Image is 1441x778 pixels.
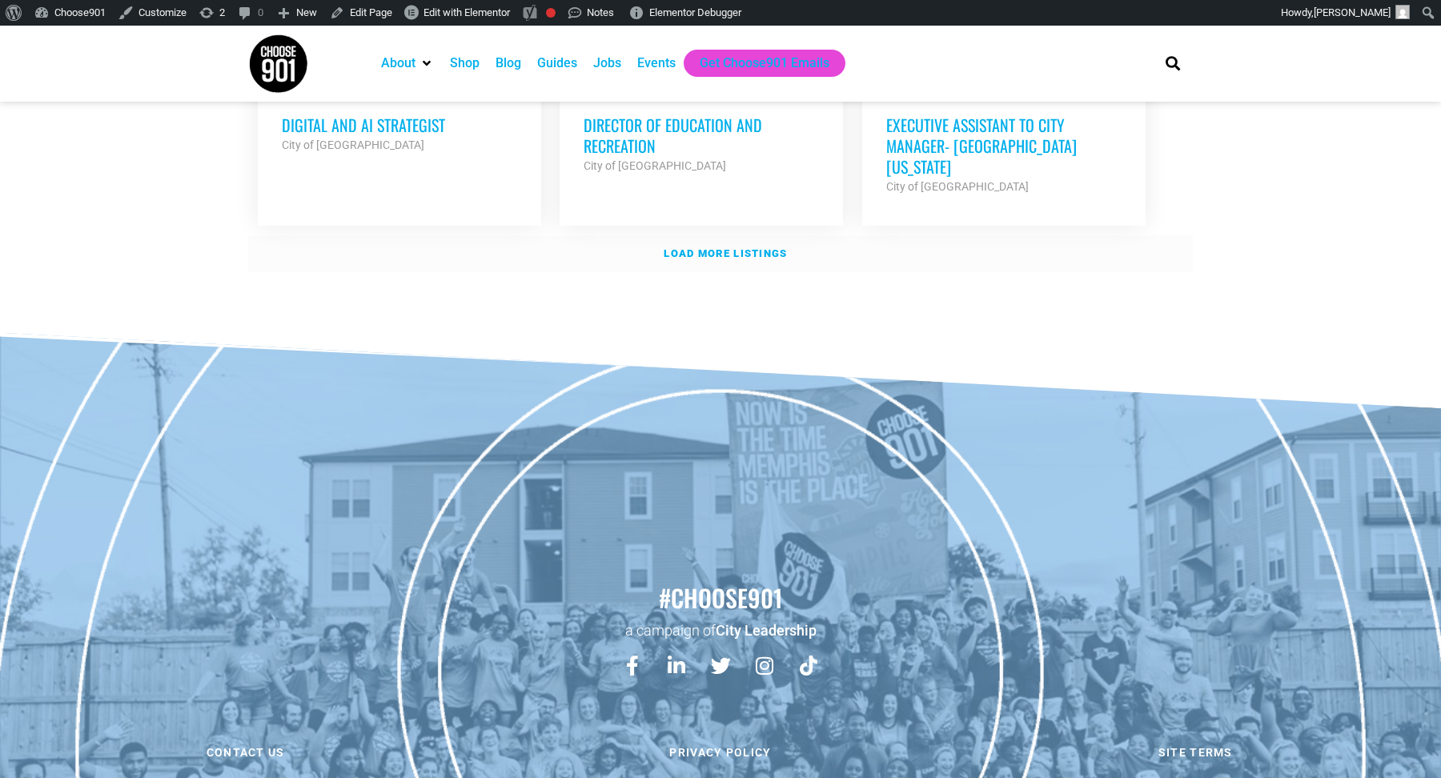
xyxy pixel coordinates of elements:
a: Shop [450,54,480,73]
a: Load more listings [248,235,1193,272]
span: Privacy Policy [669,747,771,758]
div: About [373,50,442,77]
strong: City of [GEOGRAPHIC_DATA] [282,138,424,151]
strong: Load more listings [664,247,787,259]
p: a campaign of [8,620,1433,640]
a: Blog [496,54,521,73]
span: Contact us [207,747,285,758]
a: Get Choose901 Emails [700,54,829,73]
a: Guides [537,54,577,73]
span: Edit with Elementor [423,6,510,18]
div: Search [1160,50,1186,77]
a: Site Terms [962,736,1429,769]
a: Privacy Policy [487,736,953,769]
a: Events [637,54,676,73]
h3: Director of Education and Recreation [584,114,819,156]
span: [PERSON_NAME] [1314,6,1391,18]
h2: #choose901 [8,581,1433,615]
strong: City of [GEOGRAPHIC_DATA] [584,159,726,172]
div: Needs improvement [546,8,556,18]
h3: Digital and AI Strategist [282,114,517,135]
a: About [381,54,415,73]
strong: City of [GEOGRAPHIC_DATA] [886,180,1029,193]
a: City Leadership [716,622,817,639]
a: Contact us [12,736,479,769]
h3: Executive Assistant to City Manager- [GEOGRAPHIC_DATA] [US_STATE] [886,114,1122,177]
nav: Main nav [373,50,1138,77]
a: Jobs [593,54,621,73]
span: Site Terms [1158,747,1233,758]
